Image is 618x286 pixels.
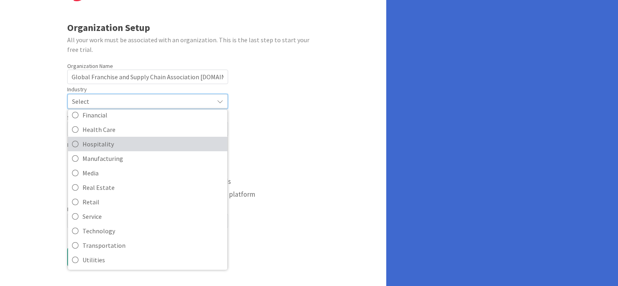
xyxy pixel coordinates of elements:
[68,223,227,238] a: Technology
[68,238,227,252] a: Transportation
[82,167,223,179] span: Media
[82,253,223,265] span: Utilities
[67,175,233,188] button: We use another tool, but it doesn't meet our needs
[67,21,319,35] div: Organization Setup
[68,122,227,136] a: Health Care
[67,247,148,267] button: Create Organization
[68,151,227,165] a: Manufacturing
[67,85,87,94] label: Industry
[82,195,223,208] span: Retail
[68,107,227,122] a: Financial
[67,205,133,214] label: How did you hear about us?
[82,239,223,251] span: Transportation
[68,194,227,209] a: Retail
[82,123,223,135] span: Health Care
[67,35,319,54] div: All your work must be associated with an organization. This is the last step to start your free t...
[82,224,223,237] span: Technology
[67,62,113,70] label: Organization Name
[67,113,78,122] label: Size
[67,162,208,175] button: We mostly use spreadsheets, such as Excel
[68,209,227,223] a: Service
[82,109,223,121] span: Financial
[82,181,223,193] span: Real Estate
[72,96,210,107] span: Select
[67,149,193,162] button: We don't have a system and need one
[68,252,227,267] a: Utilities
[82,210,223,222] span: Service
[67,188,257,201] button: We have multiple tools but would like to have one platform
[68,165,227,180] a: Media
[67,141,199,149] label: How do you currently manage and measure your work?
[82,152,223,164] span: Manufacturing
[68,180,227,194] a: Real Estate
[82,138,223,150] span: Hospitality
[68,136,227,151] a: Hospitality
